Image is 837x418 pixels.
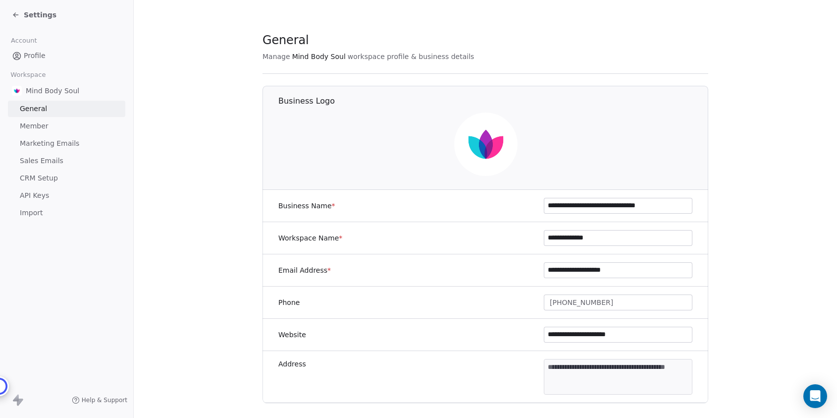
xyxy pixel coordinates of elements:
[262,52,290,61] span: Manage
[20,104,47,114] span: General
[8,118,125,134] a: Member
[20,208,43,218] span: Import
[20,173,58,183] span: CRM Setup
[278,298,300,307] label: Phone
[278,359,306,369] label: Address
[20,138,79,149] span: Marketing Emails
[26,86,79,96] span: Mind Body Soul
[262,33,309,48] span: General
[278,201,335,211] label: Business Name
[278,330,306,340] label: Website
[8,153,125,169] a: Sales Emails
[348,52,474,61] span: workspace profile & business details
[278,265,331,275] label: Email Address
[8,101,125,117] a: General
[8,48,125,64] a: Profile
[8,205,125,221] a: Import
[20,121,49,131] span: Member
[550,298,613,308] span: [PHONE_NUMBER]
[20,190,49,201] span: API Keys
[24,51,46,61] span: Profile
[82,396,127,404] span: Help & Support
[6,33,41,48] span: Account
[292,52,346,61] span: Mind Body Soul
[544,295,692,310] button: [PHONE_NUMBER]
[12,86,22,96] img: MBS-Logo.png
[24,10,56,20] span: Settings
[6,67,50,82] span: Workspace
[278,233,342,243] label: Workspace Name
[20,156,63,166] span: Sales Emails
[454,113,518,176] img: MBS-Logo.png
[8,187,125,204] a: API Keys
[803,384,827,408] div: Open Intercom Messenger
[8,170,125,186] a: CRM Setup
[278,96,709,107] h1: Business Logo
[12,10,56,20] a: Settings
[72,396,127,404] a: Help & Support
[8,135,125,152] a: Marketing Emails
